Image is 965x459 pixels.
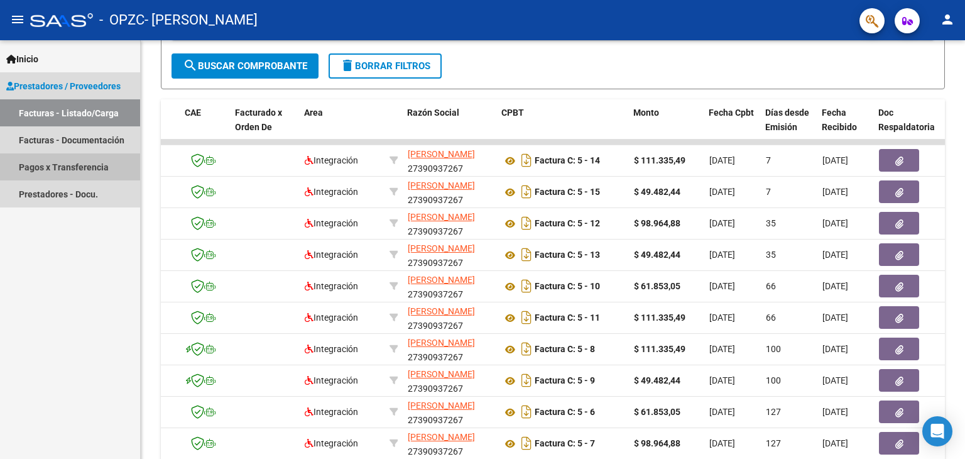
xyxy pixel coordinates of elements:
[822,438,848,448] span: [DATE]
[535,219,600,229] strong: Factura C: 5 - 12
[873,99,949,155] datatable-header-cell: Doc Respaldatoria
[99,6,144,34] span: - OPZC
[304,108,323,118] span: Area
[305,250,358,260] span: Integración
[634,344,685,354] strong: $ 111.335,49
[518,182,535,202] i: Descargar documento
[518,245,535,265] i: Descargar documento
[822,108,857,132] span: Fecha Recibido
[518,433,535,453] i: Descargar documento
[709,438,735,448] span: [DATE]
[822,155,848,165] span: [DATE]
[408,179,492,205] div: 27390937267
[704,99,760,155] datatable-header-cell: Fecha Cpbt
[340,58,355,73] mat-icon: delete
[340,60,430,72] span: Borrar Filtros
[183,60,307,72] span: Buscar Comprobante
[408,432,475,442] span: [PERSON_NAME]
[6,52,38,66] span: Inicio
[766,218,776,228] span: 35
[408,149,475,159] span: [PERSON_NAME]
[765,108,809,132] span: Días desde Emisión
[822,312,848,323] span: [DATE]
[518,307,535,328] i: Descargar documento
[305,344,358,354] span: Integración
[709,407,735,417] span: [DATE]
[6,79,121,93] span: Prestadores / Proveedores
[518,370,535,390] i: Descargar documento
[408,399,492,425] div: 27390937267
[518,150,535,170] i: Descargar documento
[634,281,680,291] strong: $ 61.853,05
[408,336,492,362] div: 27390937267
[408,304,492,331] div: 27390937267
[305,155,358,165] span: Integración
[634,312,685,323] strong: $ 111.335,49
[518,276,535,296] i: Descargar documento
[822,407,848,417] span: [DATE]
[634,218,680,228] strong: $ 98.964,88
[496,99,628,155] datatable-header-cell: CPBT
[634,250,680,260] strong: $ 49.482,44
[408,241,492,268] div: 27390937267
[535,313,600,323] strong: Factura C: 5 - 11
[299,99,384,155] datatable-header-cell: Area
[766,281,776,291] span: 66
[760,99,817,155] datatable-header-cell: Días desde Emisión
[408,273,492,299] div: 27390937267
[518,213,535,233] i: Descargar documento
[535,376,595,386] strong: Factura C: 5 - 9
[408,369,475,379] span: [PERSON_NAME]
[305,407,358,417] span: Integración
[822,281,848,291] span: [DATE]
[235,108,282,132] span: Facturado x Orden De
[329,53,442,79] button: Borrar Filtros
[822,218,848,228] span: [DATE]
[535,156,600,166] strong: Factura C: 5 - 14
[709,281,735,291] span: [DATE]
[180,99,230,155] datatable-header-cell: CAE
[185,108,201,118] span: CAE
[408,401,475,411] span: [PERSON_NAME]
[408,430,492,456] div: 27390937267
[535,187,600,197] strong: Factura C: 5 - 15
[940,12,955,27] mat-icon: person
[172,53,319,79] button: Buscar Comprobante
[766,344,781,354] span: 100
[408,306,475,316] span: [PERSON_NAME]
[305,281,358,291] span: Integración
[305,438,358,448] span: Integración
[408,212,475,222] span: [PERSON_NAME]
[817,99,873,155] datatable-header-cell: Fecha Recibido
[535,250,600,260] strong: Factura C: 5 - 13
[634,438,680,448] strong: $ 98.964,88
[407,108,459,118] span: Razón Social
[766,250,776,260] span: 35
[634,375,680,385] strong: $ 49.482,44
[408,367,492,394] div: 27390937267
[305,187,358,197] span: Integración
[709,187,735,197] span: [DATE]
[766,312,776,323] span: 66
[709,108,754,118] span: Fecha Cpbt
[408,338,475,348] span: [PERSON_NAME]
[408,210,492,236] div: 27390937267
[634,187,680,197] strong: $ 49.482,44
[10,12,25,27] mat-icon: menu
[408,275,475,285] span: [PERSON_NAME]
[822,187,848,197] span: [DATE]
[144,6,258,34] span: - [PERSON_NAME]
[305,312,358,323] span: Integración
[822,250,848,260] span: [DATE]
[183,58,198,73] mat-icon: search
[634,155,685,165] strong: $ 111.335,49
[878,108,935,132] span: Doc Respaldatoria
[535,407,595,418] strong: Factura C: 5 - 6
[766,438,781,448] span: 127
[709,250,735,260] span: [DATE]
[822,375,848,385] span: [DATE]
[408,180,475,191] span: [PERSON_NAME]
[709,375,735,385] span: [DATE]
[402,99,496,155] datatable-header-cell: Razón Social
[922,416,952,446] div: Open Intercom Messenger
